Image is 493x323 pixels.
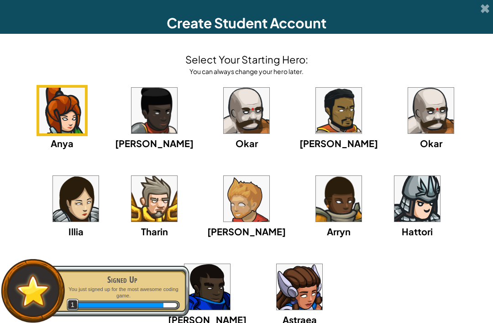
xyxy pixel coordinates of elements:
[67,299,79,311] span: 1
[316,176,362,222] img: portrait.png
[420,138,442,149] span: Okar
[277,264,322,310] img: portrait.png
[185,52,308,67] h4: Select Your Starting Hero:
[141,226,168,237] span: Tharin
[316,88,362,133] img: portrait.png
[185,67,308,76] div: You can always change your hero later.
[408,88,454,133] img: portrait.png
[167,14,326,32] span: Create Student Account
[184,264,230,310] img: portrait.png
[39,88,85,133] img: portrait.png
[236,138,258,149] span: Okar
[299,138,378,149] span: [PERSON_NAME]
[53,176,99,222] img: portrait.png
[224,176,269,222] img: portrait.png
[115,138,194,149] span: [PERSON_NAME]
[224,88,269,133] img: portrait.png
[65,286,180,299] p: You just signed up for the most awesome coding game.
[131,88,177,133] img: portrait.png
[131,176,177,222] img: portrait.png
[402,226,433,237] span: Hattori
[65,273,180,286] div: Signed Up
[68,226,84,237] span: Illia
[394,176,440,222] img: portrait.png
[51,138,73,149] span: Anya
[207,226,286,237] span: [PERSON_NAME]
[327,226,351,237] span: Arryn
[12,270,54,311] img: default.png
